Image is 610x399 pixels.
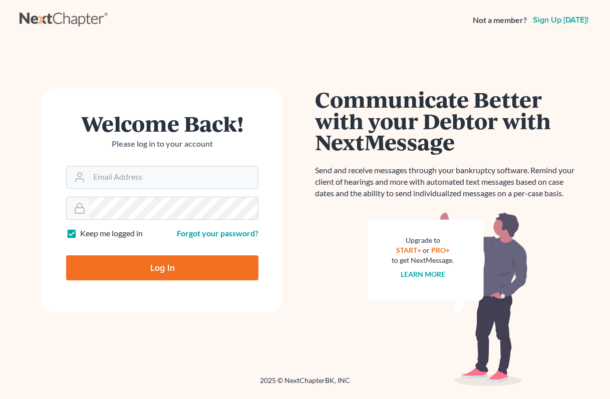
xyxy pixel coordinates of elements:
div: Upgrade to [392,235,454,245]
a: Sign up [DATE]! [531,16,590,24]
a: PRO+ [431,246,450,254]
div: to get NextMessage. [392,255,454,265]
img: nextmessage_bg-59042aed3d76b12b5cd301f8e5b87938c9018125f34e5fa2b7a6b67550977c72.svg [368,211,528,386]
div: 2025 © NextChapterBK, INC [20,375,590,393]
h1: Communicate Better with your Debtor with NextMessage [315,89,580,153]
h1: Welcome Back! [66,113,258,134]
strong: Not a member? [473,15,527,26]
a: START+ [396,246,421,254]
p: Send and receive messages through your bankruptcy software. Remind your client of hearings and mo... [315,165,580,199]
a: Learn more [401,270,445,278]
a: Forgot your password? [177,228,258,238]
label: Keep me logged in [80,228,143,239]
p: Please log in to your account [66,138,258,150]
span: or [423,246,430,254]
input: Log In [66,255,258,280]
input: Email Address [89,166,258,188]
